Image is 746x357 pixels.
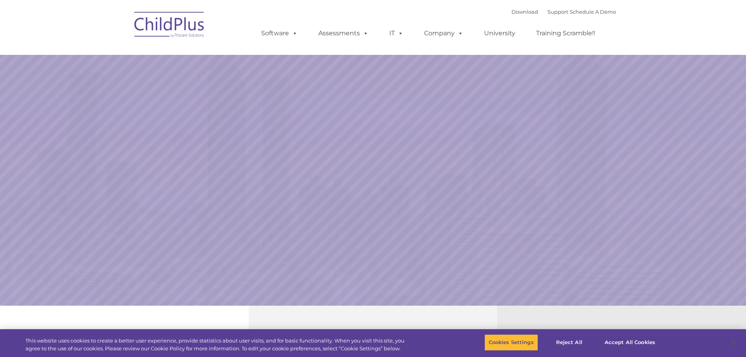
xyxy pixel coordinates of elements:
a: Schedule A Demo [570,9,616,15]
a: IT [381,25,411,41]
a: Training Scramble!! [528,25,603,41]
button: Close [725,334,742,351]
img: ChildPlus by Procare Solutions [130,6,209,45]
a: University [476,25,523,41]
a: Assessments [311,25,376,41]
a: Company [416,25,471,41]
a: Support [547,9,568,15]
button: Cookies Settings [484,334,538,351]
a: Learn More [507,223,631,256]
button: Reject All [545,334,594,351]
a: Download [511,9,538,15]
a: Software [253,25,305,41]
div: This website uses cookies to create a better user experience, provide statistics about user visit... [25,337,410,352]
button: Accept All Cookies [600,334,659,351]
font: | [511,9,616,15]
